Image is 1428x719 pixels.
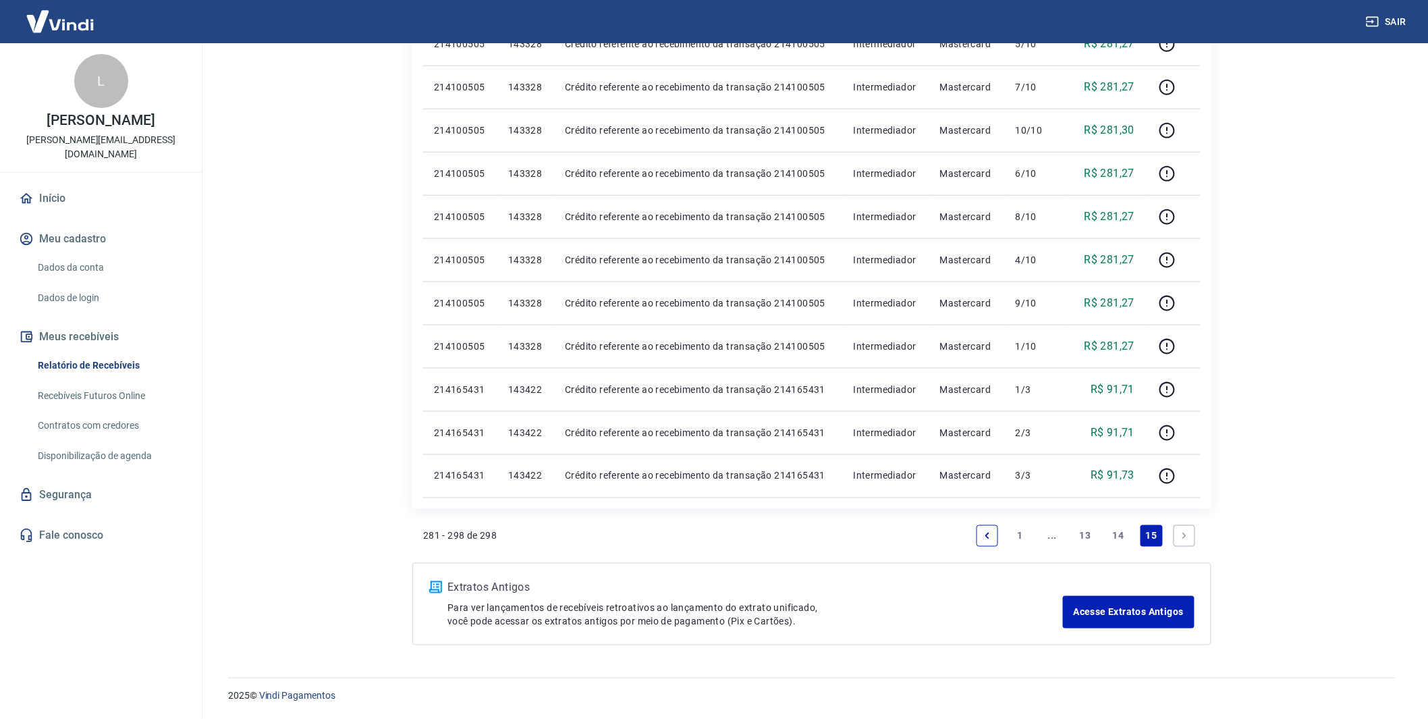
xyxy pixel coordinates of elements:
[1016,167,1057,180] p: 6/10
[1016,37,1057,51] p: 5/10
[434,124,487,137] p: 214100505
[1084,36,1135,52] p: R$ 281,27
[434,469,487,483] p: 214165431
[1016,340,1057,353] p: 1/10
[854,296,918,310] p: Intermediador
[1016,469,1057,483] p: 3/3
[565,296,831,310] p: Crédito referente ao recebimento da transação 214100505
[74,54,128,108] div: L
[434,167,487,180] p: 214100505
[1084,79,1135,95] p: R$ 281,27
[434,210,487,223] p: 214100505
[940,37,994,51] p: Mastercard
[1084,338,1135,354] p: R$ 281,27
[940,469,994,483] p: Mastercard
[854,80,918,94] p: Intermediador
[32,442,186,470] a: Disponibilização de agenda
[447,580,1063,596] p: Extratos Antigos
[854,383,918,396] p: Intermediador
[429,581,442,593] img: ícone
[1084,295,1135,311] p: R$ 281,27
[16,322,186,352] button: Meus recebíveis
[940,167,994,180] p: Mastercard
[508,210,543,223] p: 143328
[508,340,543,353] p: 143328
[1016,383,1057,396] p: 1/3
[434,253,487,267] p: 214100505
[508,383,543,396] p: 143422
[1016,426,1057,440] p: 2/3
[1016,80,1057,94] p: 7/10
[854,124,918,137] p: Intermediador
[434,426,487,440] p: 214165431
[434,340,487,353] p: 214100505
[940,296,994,310] p: Mastercard
[16,521,186,550] a: Fale conosco
[16,224,186,254] button: Meu cadastro
[854,167,918,180] p: Intermediador
[1016,253,1057,267] p: 4/10
[1363,9,1412,34] button: Sair
[940,210,994,223] p: Mastercard
[940,383,994,396] p: Mastercard
[434,37,487,51] p: 214100505
[32,284,186,312] a: Dados de login
[1042,525,1064,547] a: Jump backward
[854,37,918,51] p: Intermediador
[1063,596,1194,629] a: Acesse Extratos Antigos
[1091,425,1134,441] p: R$ 91,71
[940,124,994,137] p: Mastercard
[565,426,831,440] p: Crédito referente ao recebimento da transação 214165431
[1016,124,1057,137] p: 10/10
[565,383,831,396] p: Crédito referente ao recebimento da transação 214165431
[11,133,191,161] p: [PERSON_NAME][EMAIL_ADDRESS][DOMAIN_NAME]
[16,184,186,213] a: Início
[1174,525,1195,547] a: Next page
[565,340,831,353] p: Crédito referente ao recebimento da transação 214100505
[1084,122,1135,138] p: R$ 281,30
[508,426,543,440] p: 143422
[47,113,155,128] p: [PERSON_NAME]
[447,602,1063,629] p: Para ver lançamentos de recebíveis retroativos ao lançamento do extrato unificado, você pode aces...
[565,167,831,180] p: Crédito referente ao recebimento da transação 214100505
[854,469,918,483] p: Intermediador
[940,80,994,94] p: Mastercard
[977,525,998,547] a: Previous page
[565,469,831,483] p: Crédito referente ao recebimento da transação 214165431
[508,469,543,483] p: 143422
[971,520,1201,552] ul: Pagination
[16,1,104,42] img: Vindi
[1009,525,1031,547] a: Page 1
[565,210,831,223] p: Crédito referente ao recebimento da transação 214100505
[1016,296,1057,310] p: 9/10
[434,80,487,94] p: 214100505
[854,426,918,440] p: Intermediador
[1084,165,1135,182] p: R$ 281,27
[508,80,543,94] p: 143328
[16,480,186,510] a: Segurança
[854,253,918,267] p: Intermediador
[32,352,186,379] a: Relatório de Recebíveis
[854,210,918,223] p: Intermediador
[854,340,918,353] p: Intermediador
[423,529,497,543] p: 281 - 298 de 298
[565,253,831,267] p: Crédito referente ao recebimento da transação 214100505
[1091,468,1134,484] p: R$ 91,73
[940,426,994,440] p: Mastercard
[1091,381,1134,398] p: R$ 91,71
[508,167,543,180] p: 143328
[434,296,487,310] p: 214100505
[1016,210,1057,223] p: 8/10
[434,383,487,396] p: 214165431
[32,254,186,282] a: Dados da conta
[32,382,186,410] a: Recebíveis Futuros Online
[1084,209,1135,225] p: R$ 281,27
[1107,525,1130,547] a: Page 14
[565,124,831,137] p: Crédito referente ao recebimento da transação 214100505
[228,689,1396,703] p: 2025 ©
[259,691,335,701] a: Vindi Pagamentos
[565,37,831,51] p: Crédito referente ao recebimento da transação 214100505
[1084,252,1135,268] p: R$ 281,27
[1141,525,1163,547] a: Page 15 is your current page
[508,37,543,51] p: 143328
